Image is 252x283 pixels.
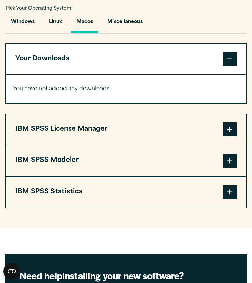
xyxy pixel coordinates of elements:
button: Macos [71,14,98,33]
button: Windows [5,14,40,33]
button: IBM SPSS Modeler [6,145,246,176]
button: Miscellaneous [102,14,148,33]
span: Pick Your Operating System: [5,6,73,11]
div: Your Downloads [6,74,246,103]
button: IBM SPSS License Manager [6,114,246,145]
strong: Need help [20,269,62,282]
h2: installing your new software? [20,269,232,282]
p: You have not added any downloads. [13,84,239,94]
button: Open CMP widget [3,263,20,280]
button: IBM SPSS Statistics [6,177,246,207]
button: Linux [44,14,68,33]
button: Your Downloads [6,44,246,74]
